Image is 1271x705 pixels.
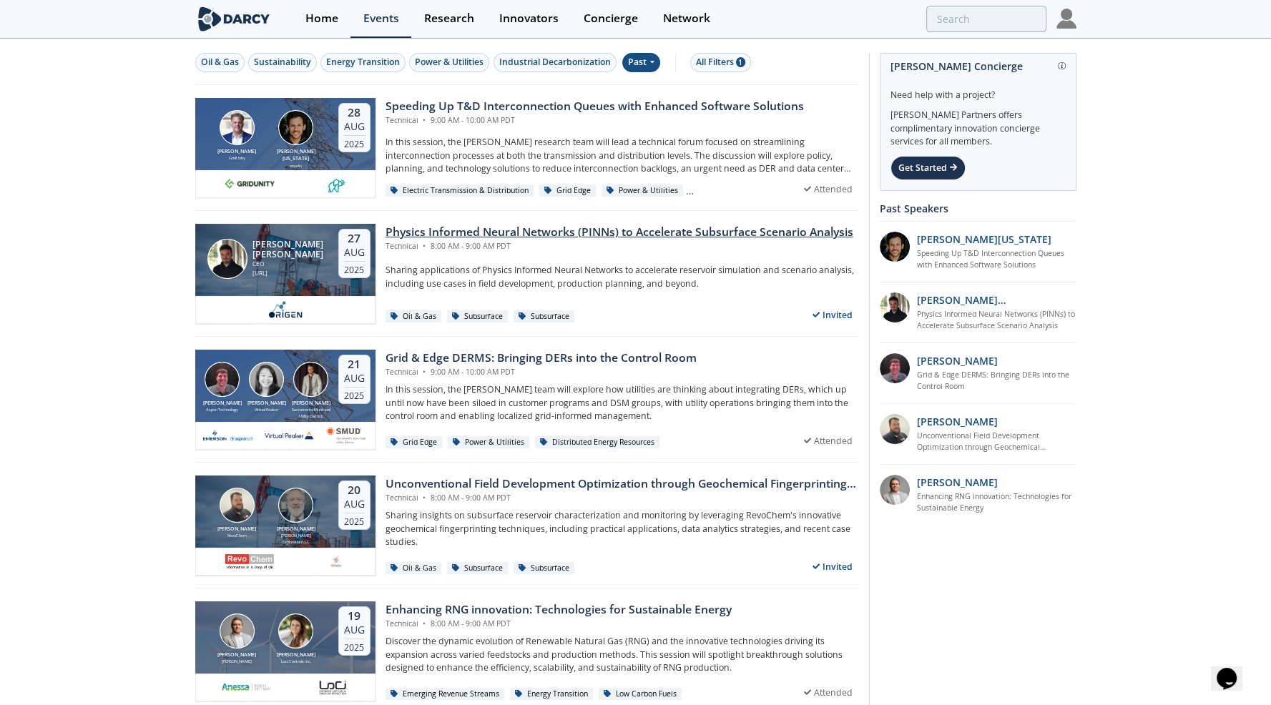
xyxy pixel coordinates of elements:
div: Oil & Gas [386,562,442,575]
div: Distributed Energy Resources [535,436,660,449]
div: [PERSON_NAME] [245,400,289,408]
input: Advanced Search [926,6,1046,32]
span: • [421,367,428,377]
div: Concierge [584,13,638,24]
div: Aug [344,120,365,133]
img: 2b793097-40cf-4f6d-9bc3-4321a642668f [317,679,348,696]
div: [PERSON_NAME] [215,526,259,533]
img: accc9a8e-a9c1-4d58-ae37-132228efcf55 [880,353,910,383]
div: GridUnity [215,155,259,161]
div: Subsurface [514,562,575,575]
div: Past [622,53,660,72]
div: [PERSON_NAME] [215,651,259,659]
img: cb84fb6c-3603-43a1-87e3-48fd23fb317a [203,427,253,444]
img: 1fdb2308-3d70-46db-bc64-f6eabefcce4d [880,475,910,505]
div: Get Started [890,156,966,180]
div: Invited [806,558,859,576]
div: Industrial Decarbonization [499,56,611,69]
span: • [421,618,428,628]
a: Jonathan Curtis [PERSON_NAME] Aspen Technology Brenda Chew [PERSON_NAME] Virtual Peaker Yevgeniy ... [195,350,859,450]
button: Power & Utilities [409,53,489,72]
img: John Sinclair [278,488,313,523]
img: 2k2ez1SvSiOh3gKHmcgF [880,414,910,444]
a: Amir Akbari [PERSON_NAME] [PERSON_NAME] Nicole Neff [PERSON_NAME] Loci Controls Inc. 19 Aug 2025 ... [195,601,859,701]
span: • [421,115,428,125]
div: Technical 8:00 AM - 9:00 AM PDT [386,618,732,630]
div: Past Speakers [880,196,1076,221]
div: Attended [798,684,859,701]
span: • [421,493,428,503]
p: Discover the dynamic evolution of Renewable Natural Gas (RNG) and the innovative technologies dri... [386,635,859,674]
div: Low Carbon Fuels [599,688,682,701]
div: Aug [344,498,365,511]
img: Profile [1056,9,1076,29]
div: [PERSON_NAME] [274,651,318,659]
div: [URL] [252,269,325,278]
div: Electric Transmission & Distribution [386,184,534,197]
img: Ruben Rodriguez Torrado [207,239,247,279]
a: Bob Aylsworth [PERSON_NAME] RevoChem John Sinclair [PERSON_NAME] [PERSON_NAME] Exploration LLC 20... [195,475,859,576]
img: 551440aa-d0f4-4a32-b6e2-e91f2a0781fe [221,679,271,696]
span: 1 [736,57,745,67]
button: Sustainability [248,53,317,72]
div: Enhancing RNG innovation: Technologies for Sustainable Energy [386,601,732,618]
p: In this session, the [PERSON_NAME] research team will lead a technical forum focused on streamlin... [386,136,859,175]
img: virtual-peaker.com.png [264,427,314,444]
div: Research [424,13,474,24]
div: 2025 [344,387,365,401]
img: 10e008b0-193f-493d-a134-a0520e334597 [225,175,275,192]
img: Brenda Chew [249,362,284,397]
img: Smud.org.png [325,427,366,444]
div: envelio [274,163,318,169]
img: origen.ai.png [264,301,306,318]
img: Nicole Neff [278,613,313,649]
div: Events [363,13,399,24]
img: 336b6de1-6040-4323-9c13-5718d9811639 [328,175,345,192]
img: Jonathan Curtis [205,362,240,397]
img: Amir Akbari [220,613,255,649]
div: Aug [344,623,365,636]
div: Need help with a project? [890,79,1066,102]
img: Yevgeniy Postnov [293,362,328,397]
a: Physics Informed Neural Networks (PINNs) to Accelerate Subsurface Scenario Analysis [917,309,1076,332]
div: Loci Controls Inc. [274,659,318,664]
img: Luigi Montana [278,110,313,145]
a: Ruben Rodriguez Torrado [PERSON_NAME] [PERSON_NAME] CEO [URL] 27 Aug 2025 Physics Informed Neural... [195,224,859,324]
a: Brian Fitzsimons [PERSON_NAME] GridUnity Luigi Montana [PERSON_NAME][US_STATE] envelio 28 Aug 202... [195,98,859,198]
div: Network [663,13,710,24]
div: Technical 8:00 AM - 9:00 AM PDT [386,241,853,252]
div: Physics Informed Neural Networks (PINNs) to Accelerate Subsurface Scenario Analysis [386,224,853,241]
a: Speeding Up T&D Interconnection Queues with Enhanced Software Solutions [917,248,1076,271]
div: Aug [344,246,365,259]
div: Sustainability [254,56,311,69]
div: Grid & Edge DERMS: Bringing DERs into the Control Room [386,350,697,367]
div: 2025 [344,639,365,653]
div: Oil & Gas [386,310,442,323]
div: Attended [798,432,859,450]
img: 1b183925-147f-4a47-82c9-16eeeed5003c [880,232,910,262]
div: Aug [344,372,365,385]
div: Power & Utilities [602,184,684,197]
div: Grid Edge [386,436,443,449]
div: Energy Transition [326,56,400,69]
div: CEO [252,260,325,269]
div: Aspen Technology [200,407,245,413]
div: RevoChem [215,533,259,538]
div: [PERSON_NAME] [200,400,245,408]
div: 19 [344,609,365,623]
iframe: chat widget [1211,648,1257,691]
div: 2025 [344,261,365,275]
div: Technical 9:00 AM - 10:00 AM PDT [386,115,804,127]
div: Power & Utilities [415,56,484,69]
div: Technical 9:00 AM - 10:00 AM PDT [386,367,697,378]
p: Sharing applications of Physics Informed Neural Networks to accelerate reservoir simulation and s... [386,264,859,290]
div: Subsurface [447,310,509,323]
div: Emerging Revenue Streams [386,688,505,701]
div: All Filters [696,56,745,69]
img: logo-wide.svg [195,6,273,31]
p: [PERSON_NAME] [917,353,998,368]
div: Sacramento Municipal Utility District. [289,407,333,419]
div: Unconventional Field Development Optimization through Geochemical Fingerprinting Technology [386,475,859,493]
div: Subsurface [447,562,509,575]
div: 21 [344,358,365,372]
